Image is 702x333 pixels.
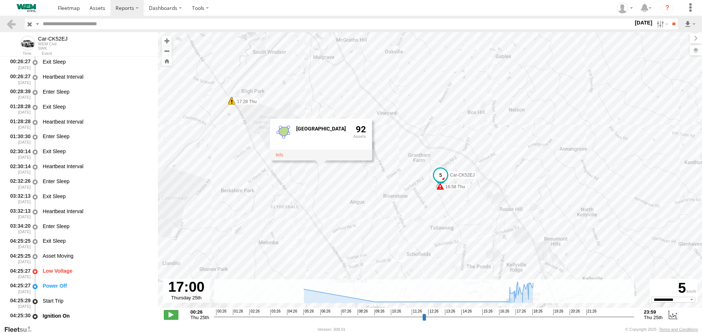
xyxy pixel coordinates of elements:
label: Search Query [34,19,40,29]
label: 05:33 Thu [232,97,259,104]
div: Exit Sleep [43,148,151,155]
span: 00:26 [216,309,226,315]
span: 20:26 [570,309,580,315]
span: 04:26 [287,309,297,315]
div: Heartbeat Interval [43,73,151,80]
div: Time [6,52,31,56]
div: WEM Civil [38,42,68,46]
div: 01:28:28 [DATE] [6,117,31,131]
div: Power Off [43,283,151,289]
span: 02:26 [249,309,260,315]
div: Exit Sleep [43,58,151,65]
span: 21:26 [586,309,597,315]
span: Car-CK52EJ [450,173,475,178]
div: 01:28:28 [DATE] [6,102,31,116]
span: 07:26 [341,309,351,315]
span: 15:26 [482,309,492,315]
div: 01:30:30 [DATE] [6,132,31,146]
div: 03:32:13 [DATE] [6,192,31,205]
div: 5 [651,280,696,297]
div: Version: 308.01 [318,327,346,332]
span: 03:26 [270,309,280,315]
div: 04:25:25 [DATE] [6,237,31,250]
div: 04:25:27 [DATE] [6,281,31,295]
label: [DATE] [633,19,654,27]
span: 10:26 [391,309,401,315]
span: 13:26 [445,309,455,315]
div: Car-CK52EJ - View Asset History [38,36,68,42]
div: 03:32:13 [DATE] [6,207,31,220]
div: Ignition On [43,313,151,319]
a: Back to previous Page [6,19,16,29]
div: Exit Sleep [43,103,151,110]
span: 16:26 [499,309,509,315]
div: Heartbeat Interval [43,163,151,170]
div: © Copyright 2025 - [625,327,698,332]
div: Asset Moving [43,253,151,259]
div: 04:25:29 [DATE] [6,296,31,310]
div: Kevin Webb [614,3,635,14]
span: 12:26 [428,309,438,315]
span: 05:26 [303,309,314,315]
span: 06:26 [320,309,331,315]
button: Zoom out [162,46,172,56]
div: Enter Sleep [43,133,151,140]
div: 03:34:20 [DATE] [6,222,31,235]
label: Play/Stop [164,310,178,319]
span: 08:26 [358,309,368,315]
div: 04:25:30 [DATE] [6,311,31,325]
span: 17:26 [516,309,526,315]
a: Visit our Website [4,326,38,333]
div: Heartbeat Interval [43,118,151,125]
div: 02:32:26 [DATE] [6,177,31,190]
span: 11:26 [412,309,422,315]
span: 14:26 [461,309,472,315]
div: 00:26:27 [DATE] [6,57,31,71]
label: Export results as... [684,19,696,29]
label: 17:28 Thu [232,98,259,105]
div: Enter Sleep [43,223,151,230]
div: 00:28:39 [DATE] [6,87,31,101]
div: Enter Sleep [43,88,151,95]
div: Low Voltage [43,268,151,274]
div: Enter Sleep [43,178,151,185]
span: 09:26 [374,309,385,315]
span: Thu 25th Sep 2025 [190,315,209,320]
label: 16:58 Thu [440,183,467,190]
div: 92 [353,125,366,148]
span: 18:26 [532,309,543,315]
div: Exit Sleep [43,193,151,200]
label: Search Filter Options [654,19,669,29]
div: SWK [38,46,68,50]
div: Start Trip [43,298,151,304]
div: Exit Sleep [43,238,151,244]
span: 19:26 [553,309,563,315]
img: WEMCivilLogo.svg [7,4,45,12]
div: 02:30:14 [DATE] [6,162,31,175]
span: 01:26 [233,309,243,315]
i: ? [661,2,673,14]
button: Zoom Home [162,56,172,66]
div: 04:25:25 [DATE] [6,251,31,265]
div: Fence Name - Greater Sydney [296,126,347,132]
div: 04:25:27 [DATE] [6,266,31,280]
div: 00:26:27 [DATE] [6,72,31,86]
div: Heartbeat Interval [43,208,151,215]
a: Terms and Conditions [659,327,698,332]
div: 02:30:14 [DATE] [6,147,31,160]
strong: 00:26 [190,309,209,315]
button: Zoom in [162,36,172,46]
a: View fence details [276,152,283,158]
strong: 23:59 [644,309,663,315]
div: Event [42,52,158,56]
span: Thu 25th Sep 2025 [644,315,663,320]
